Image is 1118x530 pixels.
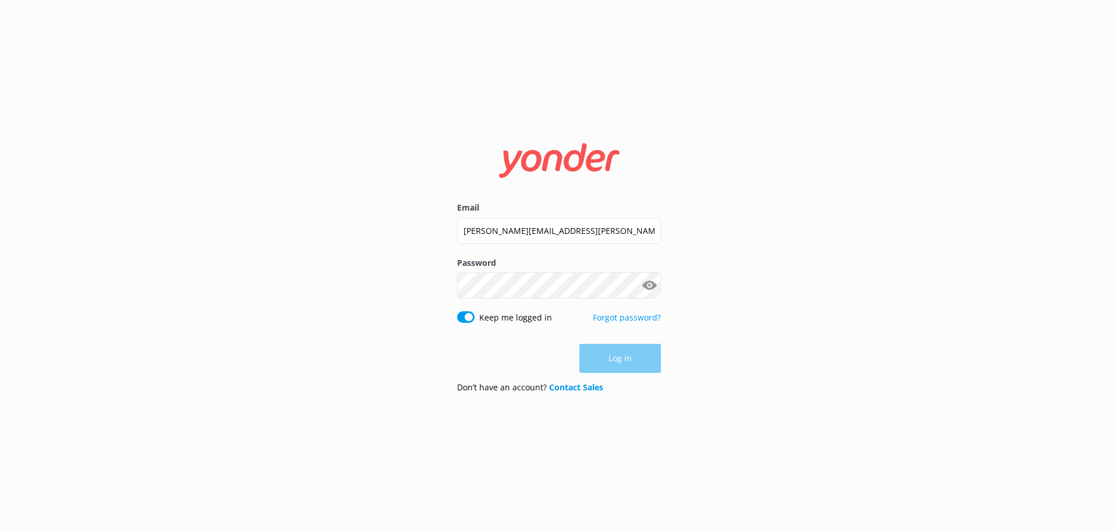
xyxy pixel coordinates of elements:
[549,382,603,393] a: Contact Sales
[457,381,603,394] p: Don’t have an account?
[479,311,552,324] label: Keep me logged in
[638,274,661,297] button: Show password
[457,201,661,214] label: Email
[593,312,661,323] a: Forgot password?
[457,257,661,269] label: Password
[457,218,661,244] input: user@emailaddress.com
